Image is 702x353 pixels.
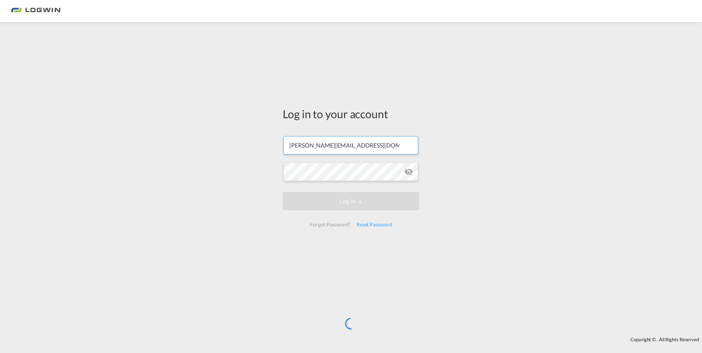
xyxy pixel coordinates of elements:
div: Log in to your account [283,106,419,121]
md-icon: icon-eye-off [404,167,413,176]
input: Enter email/phone number [283,136,418,154]
div: Forgot Password? [307,218,353,231]
div: Reset Password [354,218,395,231]
img: bc73a0e0d8c111efacd525e4c8ad7d32.png [11,3,61,19]
button: LOGIN [283,192,419,210]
